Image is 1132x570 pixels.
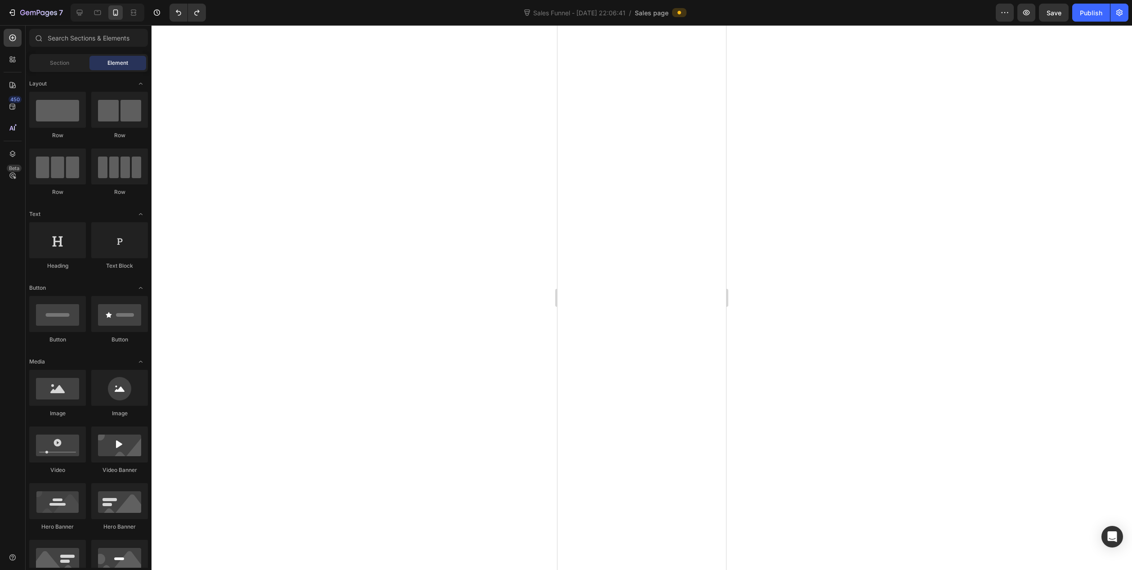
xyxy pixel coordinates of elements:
span: Toggle open [134,281,148,295]
div: Row [29,131,86,139]
div: Hero Banner [29,523,86,531]
span: Element [107,59,128,67]
div: Text Block [91,262,148,270]
button: Save [1039,4,1069,22]
span: Layout [29,80,47,88]
div: Beta [7,165,22,172]
div: 450 [9,96,22,103]
span: Section [50,59,69,67]
button: 7 [4,4,67,22]
span: Sales page [635,8,669,18]
span: Text [29,210,40,218]
iframe: Design area [557,25,726,570]
div: Video [29,466,86,474]
p: 7 [59,7,63,18]
span: Media [29,358,45,366]
span: Button [29,284,46,292]
span: Toggle open [134,355,148,369]
span: Toggle open [134,207,148,221]
div: Button [91,336,148,344]
div: Button [29,336,86,344]
div: Undo/Redo [169,4,206,22]
button: Publish [1072,4,1110,22]
div: Row [91,131,148,139]
div: Image [91,409,148,417]
div: Publish [1080,8,1102,18]
div: Row [29,188,86,196]
div: Image [29,409,86,417]
input: Search Sections & Elements [29,29,148,47]
div: Heading [29,262,86,270]
span: / [629,8,631,18]
div: Open Intercom Messenger [1101,526,1123,548]
span: Sales Funnel - [DATE] 22:06:41 [531,8,627,18]
div: Video Banner [91,466,148,474]
span: Save [1047,9,1061,17]
div: Hero Banner [91,523,148,531]
span: Toggle open [134,76,148,91]
div: Row [91,188,148,196]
